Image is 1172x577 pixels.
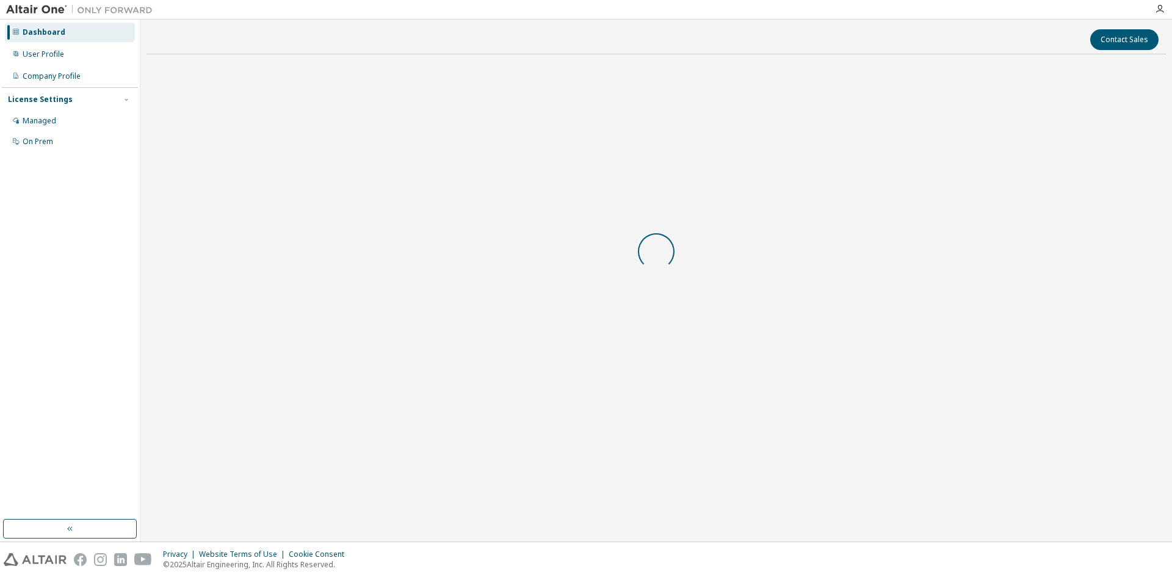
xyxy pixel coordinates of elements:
div: Company Profile [23,71,81,81]
div: Managed [23,116,56,126]
div: User Profile [23,49,64,59]
img: Altair One [6,4,159,16]
div: Cookie Consent [289,550,352,559]
p: © 2025 Altair Engineering, Inc. All Rights Reserved. [163,559,352,570]
div: On Prem [23,137,53,147]
div: License Settings [8,95,73,104]
button: Contact Sales [1090,29,1159,50]
img: linkedin.svg [114,553,127,566]
img: youtube.svg [134,553,152,566]
div: Dashboard [23,27,65,37]
div: Privacy [163,550,199,559]
img: altair_logo.svg [4,553,67,566]
img: instagram.svg [94,553,107,566]
div: Website Terms of Use [199,550,289,559]
img: facebook.svg [74,553,87,566]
